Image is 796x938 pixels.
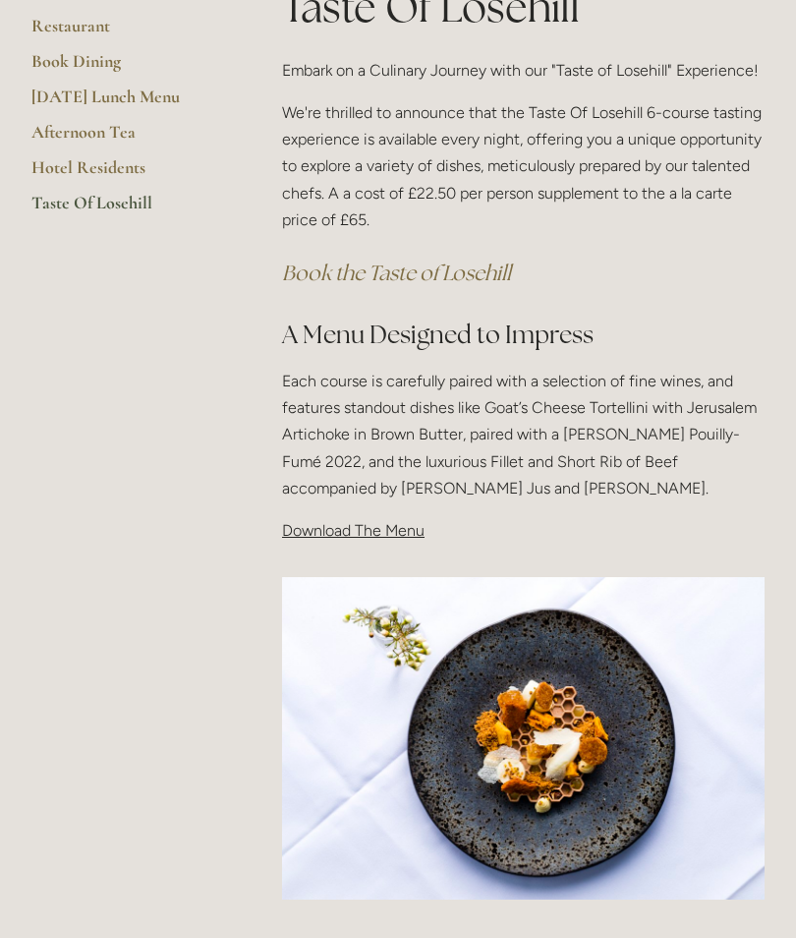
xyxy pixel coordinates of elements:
p: Each course is carefully paired with a selection of fine wines, and features standout dishes like... [282,368,765,501]
p: Embark on a Culinary Journey with our "Taste of Losehill" Experience! [282,57,765,84]
a: Book the Taste of Losehill [282,260,511,286]
a: Afternoon Tea [31,121,219,156]
span: Download The Menu [282,521,425,540]
a: [DATE] Lunch Menu [31,86,219,121]
a: Hotel Residents [31,156,219,192]
a: Book Dining [31,50,219,86]
a: Restaurant [31,15,219,50]
p: We're thrilled to announce that the Taste Of Losehill 6-course tasting experience is available ev... [282,99,765,233]
h2: A Menu Designed to Impress [282,318,765,352]
a: Taste Of Losehill [31,192,219,227]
